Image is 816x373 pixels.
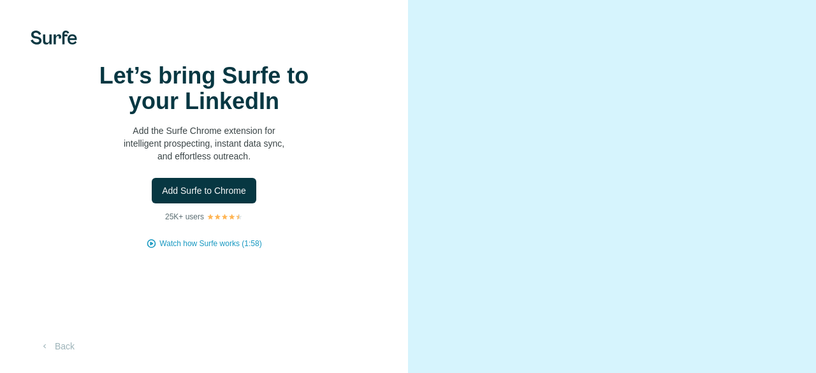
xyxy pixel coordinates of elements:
[152,178,256,203] button: Add Surfe to Chrome
[159,238,261,249] button: Watch how Surfe works (1:58)
[76,63,331,114] h1: Let’s bring Surfe to your LinkedIn
[165,211,204,223] p: 25K+ users
[162,184,246,197] span: Add Surfe to Chrome
[31,335,84,358] button: Back
[31,31,77,45] img: Surfe's logo
[76,124,331,163] p: Add the Surfe Chrome extension for intelligent prospecting, instant data sync, and effortless out...
[207,213,243,221] img: Rating Stars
